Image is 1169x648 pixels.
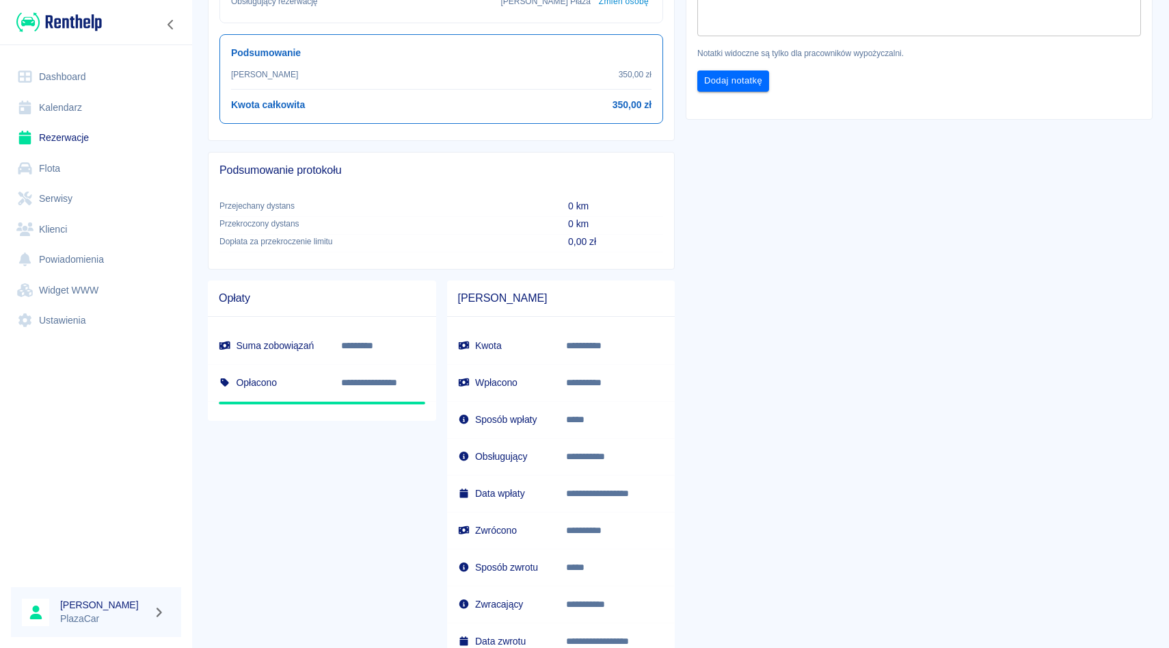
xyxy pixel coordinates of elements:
[697,70,769,92] button: Dodaj notatkę
[458,339,545,352] h6: Kwota
[11,153,181,184] a: Flota
[11,244,181,275] a: Powiadomienia
[60,598,148,612] h6: [PERSON_NAME]
[11,122,181,153] a: Rezerwacje
[219,218,546,230] p: Przekroczony dystans
[458,450,545,463] h6: Obsługujący
[11,275,181,306] a: Widget WWW
[697,47,1141,60] p: Notatki widoczne są tylko dla pracowników wypożyczalni.
[11,11,102,34] a: Renthelp logo
[458,291,664,305] span: [PERSON_NAME]
[161,16,181,34] button: Zwiń nawigację
[219,200,546,212] p: Przejechany dystans
[613,98,651,112] h6: 350,00 zł
[60,612,148,626] p: PlazaCar
[568,199,663,213] p: 0 km
[568,235,663,249] p: 0,00 zł
[11,62,181,92] a: Dashboard
[231,68,298,81] p: [PERSON_NAME]
[619,68,651,81] p: 350,00 zł
[458,376,545,389] h6: Wpłacono
[219,164,663,177] span: Podsumowanie protokołu
[219,291,425,305] span: Opłaty
[11,305,181,336] a: Ustawienia
[458,597,545,611] h6: Zwracający
[11,183,181,214] a: Serwisy
[458,560,545,574] h6: Sposób zwrotu
[11,214,181,245] a: Klienci
[16,11,102,34] img: Renthelp logo
[458,413,545,426] h6: Sposób wpłaty
[219,402,425,404] span: Nadpłata: 0,00 zł
[231,98,305,112] h6: Kwota całkowita
[219,376,319,389] h6: Opłacono
[219,339,319,352] h6: Suma zobowiązań
[231,46,651,60] h6: Podsumowanie
[11,92,181,123] a: Kalendarz
[458,634,545,648] h6: Data zwrotu
[458,487,545,500] h6: Data wpłaty
[458,523,545,537] h6: Zwrócono
[568,217,663,231] p: 0 km
[219,235,546,248] p: Dopłata za przekroczenie limitu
